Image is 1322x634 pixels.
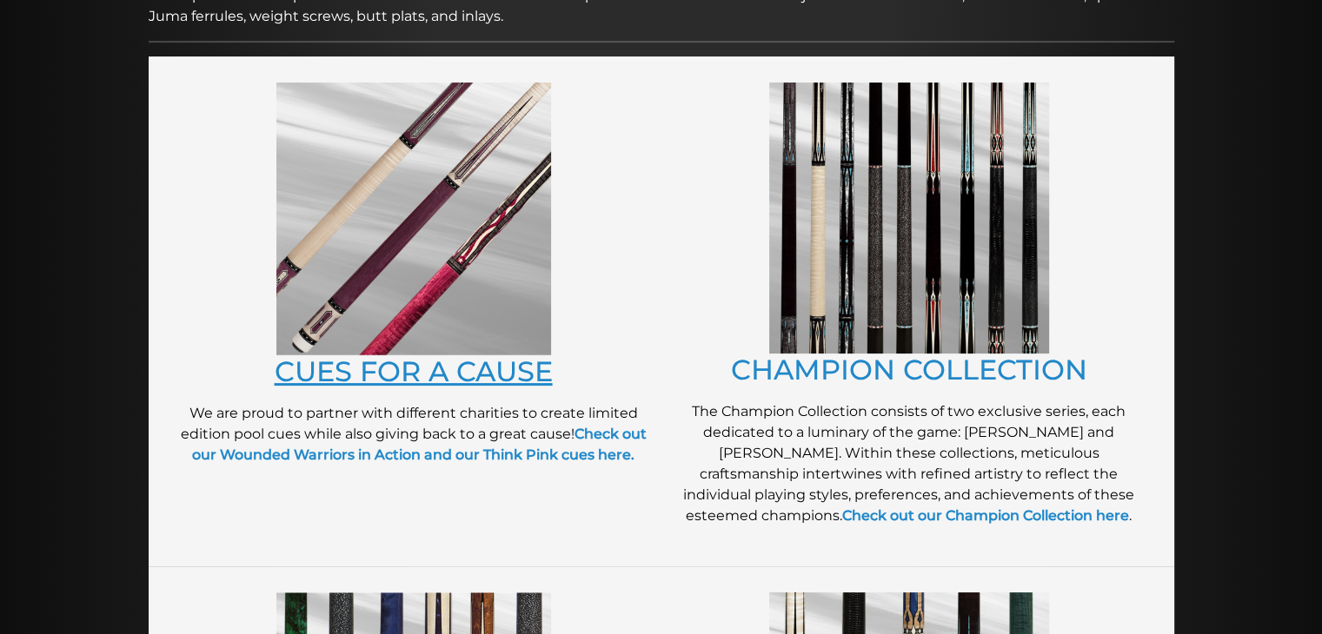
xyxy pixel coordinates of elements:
a: Check out our Champion Collection here [842,507,1129,524]
a: CUES FOR A CAUSE [275,354,553,388]
p: The Champion Collection consists of two exclusive series, each dedicated to a luminary of the gam... [670,401,1148,526]
a: Check out our Wounded Warriors in Action and our Think Pink cues here. [192,426,647,463]
p: We are proud to partner with different charities to create limited edition pool cues while also g... [175,403,653,466]
a: CHAMPION COLLECTION [731,353,1087,386]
